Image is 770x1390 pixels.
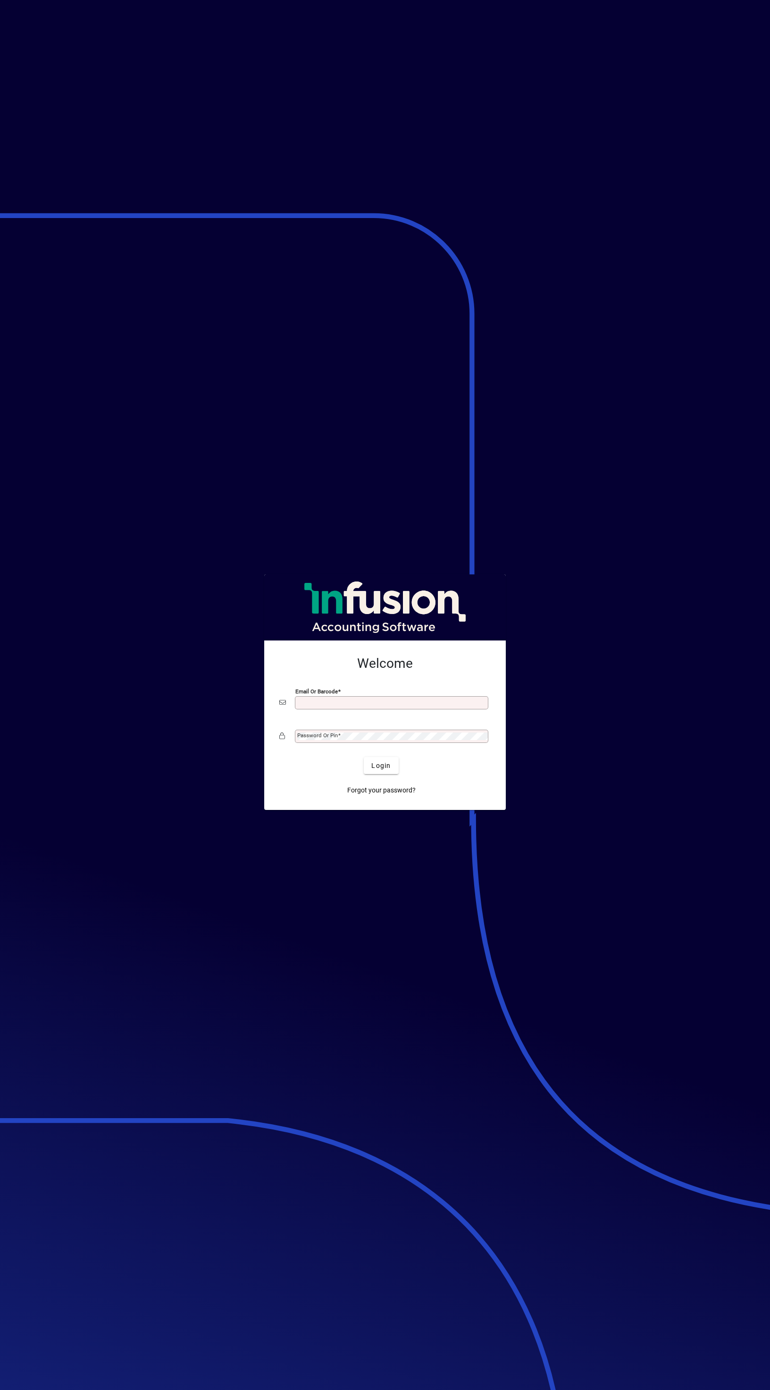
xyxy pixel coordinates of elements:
[347,785,416,795] span: Forgot your password?
[364,757,398,774] button: Login
[371,761,391,771] span: Login
[295,688,338,695] mat-label: Email or Barcode
[297,732,338,739] mat-label: Password or Pin
[279,656,491,672] h2: Welcome
[343,782,419,799] a: Forgot your password?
